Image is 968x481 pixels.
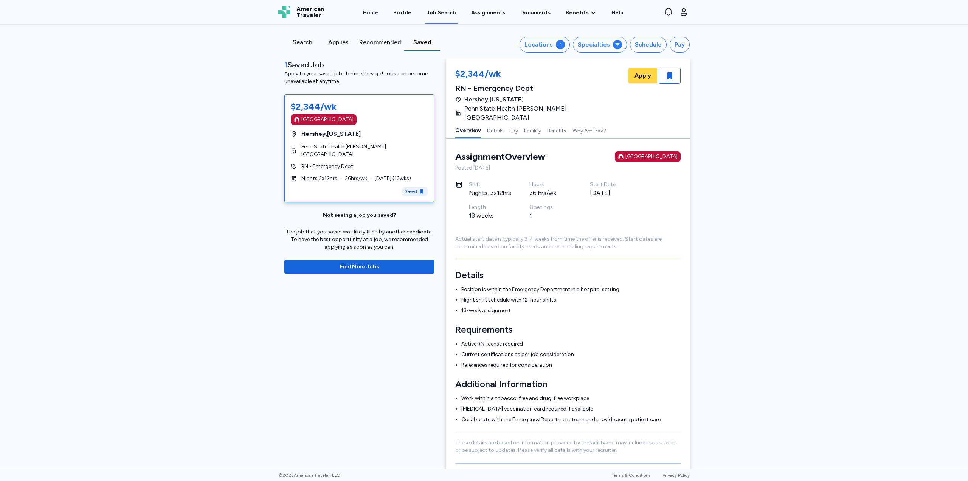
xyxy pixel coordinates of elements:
[375,175,411,182] span: [DATE] ( 13 wks)
[405,188,417,195] span: Saved
[469,211,511,220] div: 13 weeks
[461,395,681,402] li: Work within a tobacco-free and drug-free workplace
[291,101,337,113] div: $2,344/wk
[296,6,324,18] span: American Traveler
[284,59,434,70] div: Saved Job
[455,324,681,336] h3: Requirements
[340,263,379,271] span: Find More Jobs
[284,70,434,85] div: Apply to your saved jobs before they go! Jobs can become unavailable at anytime.
[461,405,681,413] li: [MEDICAL_DATA] vaccination card required if available
[675,40,685,49] div: Pay
[529,204,572,211] div: Openings
[455,269,681,281] h3: Details
[635,40,662,49] div: Schedule
[529,181,572,188] div: Hours
[566,9,589,17] span: Benefits
[278,472,340,478] span: © 2025 American Traveler, LLC
[284,260,434,274] button: Find More Jobs
[634,71,651,80] span: Apply
[407,38,437,47] div: Saved
[670,37,690,53] button: Pay
[461,361,681,369] li: References required for consideration
[469,204,511,211] div: Length
[662,473,690,478] a: Privacy Policy
[455,439,681,454] p: These details are based on information provided by the facility and may include inaccuracies or b...
[301,116,354,123] div: [GEOGRAPHIC_DATA]
[464,95,524,104] span: Hershey , [US_STATE]
[323,212,396,219] div: Not seeing a job you saved?
[578,40,610,49] div: Specialties
[572,122,606,138] button: Why AmTrav?
[590,181,632,188] div: Start Date
[461,351,681,358] li: Current certifications as per job consideration
[301,163,353,170] span: RN - Emergency Dept
[278,6,290,18] img: Logo
[510,122,518,138] button: Pay
[455,83,627,93] div: RN - Emergency Dept
[630,37,667,53] button: Schedule
[455,68,627,81] div: $2,344/wk
[520,37,570,53] button: Locations1
[556,40,565,49] div: 1
[566,9,596,17] a: Benefits
[625,153,678,160] div: [GEOGRAPHIC_DATA]
[524,122,541,138] button: Facility
[301,175,337,182] span: Nights , 3 x 12 hrs
[427,9,456,17] div: Job Search
[461,286,681,293] li: Position is within the Emergency Department in a hospital setting
[529,211,572,220] div: 1
[469,188,511,198] div: Nights, 3x12hrs
[464,104,622,122] span: Penn State Health [PERSON_NAME][GEOGRAPHIC_DATA]
[345,175,367,182] span: 36 hrs/wk
[487,122,504,138] button: Details
[455,164,681,172] div: Posted [DATE]
[425,1,458,24] a: Job Search
[455,235,681,251] div: Actual start date is typically 3-4 weeks from time the offer is received. Start dates are determi...
[461,416,681,423] li: Collaborate with the Emergency Department team and provide acute patient care
[461,307,681,314] li: 13-week assignment
[359,38,401,47] div: Recommended
[469,181,511,188] div: Shift
[284,228,434,251] div: The job that you saved was likely filled by another candidate. To have the best opportunity at a ...
[590,188,632,198] div: [DATE]
[301,143,428,158] span: Penn State Health [PERSON_NAME][GEOGRAPHIC_DATA]
[529,188,572,198] div: 36 hrs/wk
[461,296,681,304] li: Night shift schedule with 12-hour shifts
[628,68,657,83] button: Apply
[611,473,650,478] a: Terms & Conditions
[301,129,361,139] span: Hershey , [US_STATE]
[455,122,481,138] button: Overview
[461,340,681,348] li: Active RN license required
[524,40,553,49] div: Locations
[455,378,681,390] h3: Additional Information
[547,122,566,138] button: Benefits
[323,38,353,47] div: Applies
[455,151,545,163] div: Assignment Overview
[287,38,317,47] div: Search
[573,37,627,53] button: Specialties
[284,60,287,69] span: 1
